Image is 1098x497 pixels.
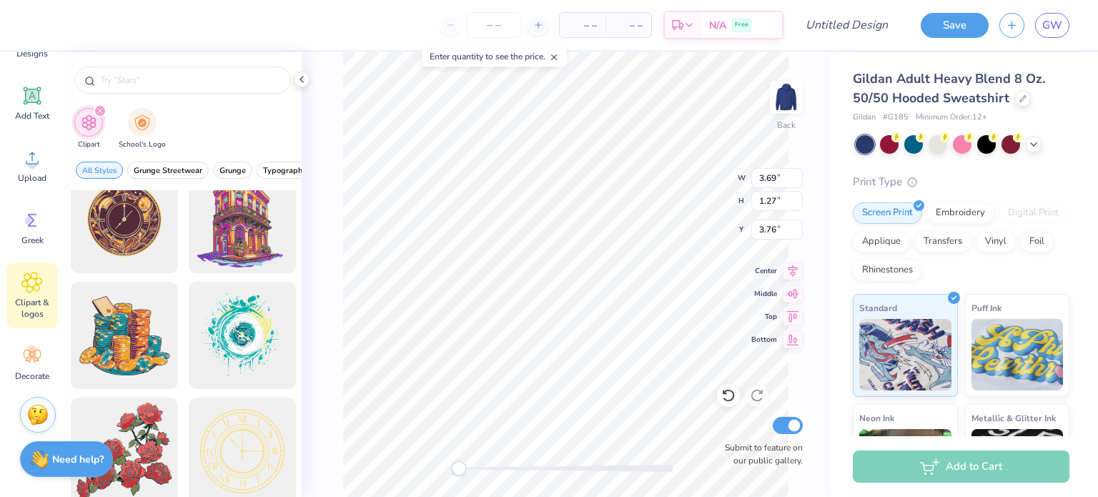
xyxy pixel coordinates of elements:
div: Transfers [914,231,971,252]
input: – – [466,12,522,38]
span: Puff Ink [971,300,1001,315]
img: Back [772,83,801,112]
span: Gildan [853,112,876,124]
span: Metallic & Glitter Ink [971,410,1056,425]
div: Applique [853,231,910,252]
div: Back [777,119,796,132]
span: Greek [21,235,44,246]
span: Top [751,311,777,323]
button: filter button [74,108,103,150]
span: Bottom [751,334,777,345]
span: # G185 [883,112,909,124]
div: Screen Print [853,202,922,224]
button: Save [921,13,989,38]
button: filter button [127,162,209,179]
span: N/A [709,18,726,33]
input: Untitled Design [794,11,899,39]
input: Try "Stars" [99,73,282,87]
button: filter button [257,162,313,179]
span: Middle [751,288,777,300]
img: School's Logo Image [134,114,150,131]
span: Decorate [15,370,49,382]
span: – – [614,18,643,33]
span: School's Logo [119,139,166,150]
button: filter button [213,162,252,179]
div: Print Type [853,174,1069,190]
button: filter button [119,108,166,150]
span: Typography [263,165,307,176]
span: Clipart & logos [9,297,56,320]
span: Standard [859,300,897,315]
div: Rhinestones [853,260,922,281]
span: Clipart [78,139,100,150]
span: Upload [18,172,46,184]
a: GW [1035,13,1069,38]
span: All Styles [82,165,117,176]
span: Grunge [219,165,246,176]
span: Add Text [15,110,49,122]
span: Neon Ink [859,410,894,425]
span: – – [568,18,597,33]
span: GW [1042,17,1062,34]
button: filter button [76,162,123,179]
div: filter for Clipart [74,108,103,150]
span: Grunge Streetwear [134,165,202,176]
div: Vinyl [976,231,1016,252]
div: Embroidery [926,202,994,224]
span: Designs [16,48,48,59]
img: Puff Ink [971,319,1064,390]
span: Gildan Adult Heavy Blend 8 Oz. 50/50 Hooded Sweatshirt [853,70,1045,107]
div: filter for School's Logo [119,108,166,150]
img: Clipart Image [81,114,97,131]
img: Standard [859,319,951,390]
div: Accessibility label [452,461,466,476]
label: Submit to feature on our public gallery. [717,441,803,467]
div: Digital Print [999,202,1068,224]
strong: Need help? [52,453,104,466]
span: Center [751,265,777,277]
span: Free [735,20,748,30]
div: Foil [1020,231,1054,252]
div: Enter quantity to see the price. [422,46,567,67]
span: Minimum Order: 12 + [916,112,987,124]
